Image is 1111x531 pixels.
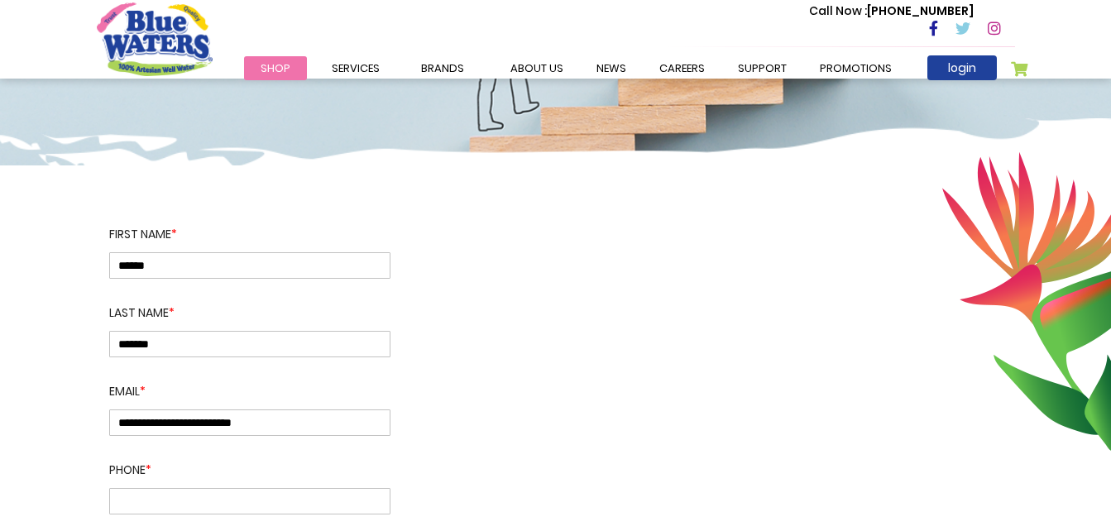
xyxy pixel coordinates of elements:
[97,2,213,75] a: store logo
[580,56,643,80] a: News
[109,436,390,488] label: Phone
[494,56,580,80] a: about us
[109,226,390,252] label: First name
[809,2,867,19] span: Call Now :
[809,2,974,20] p: [PHONE_NUMBER]
[109,357,390,409] label: Email
[643,56,721,80] a: careers
[332,60,380,76] span: Services
[261,60,290,76] span: Shop
[803,56,908,80] a: Promotions
[927,55,997,80] a: login
[721,56,803,80] a: support
[941,151,1111,451] img: career-intro-leaves.png
[421,60,464,76] span: Brands
[109,279,390,331] label: Last Name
